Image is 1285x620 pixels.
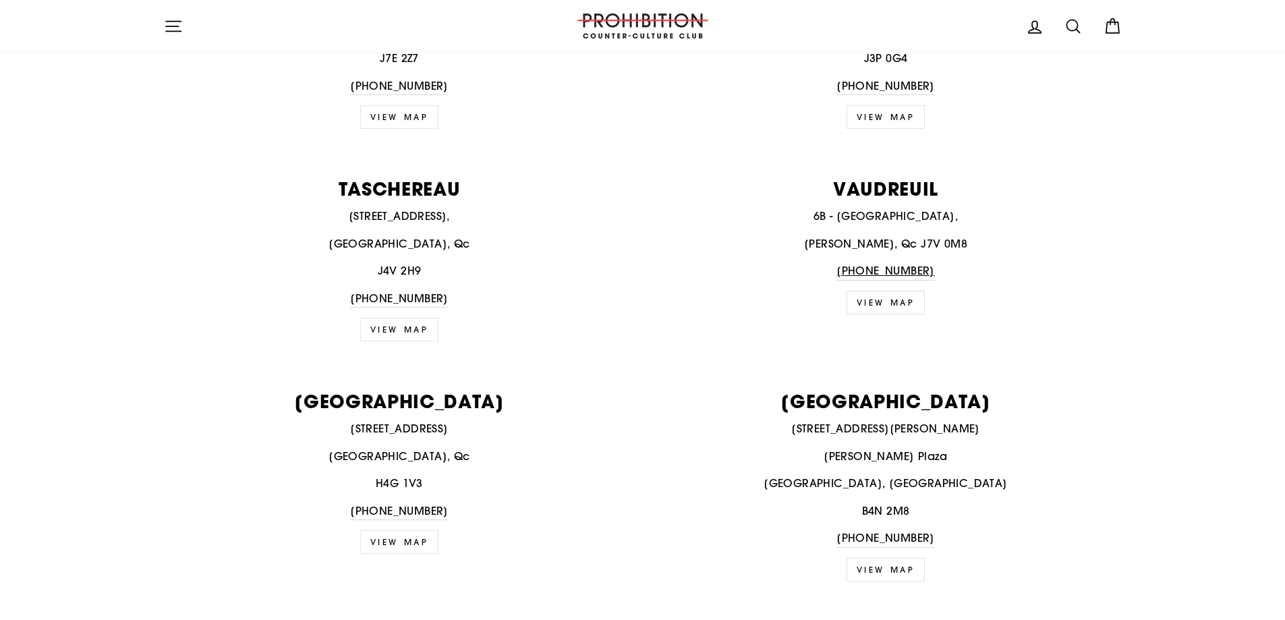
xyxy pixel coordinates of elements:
[650,392,1122,410] p: [GEOGRAPHIC_DATA]
[836,78,935,96] a: [PHONE_NUMBER]
[164,262,635,280] p: J4V 2H9
[360,318,439,341] a: VIEW MAP
[164,235,635,253] p: [GEOGRAPHIC_DATA], Qc
[650,448,1122,466] p: [PERSON_NAME] Plaza
[360,530,439,554] a: VIEW MAP
[164,50,635,67] p: J7E 2Z7
[164,179,635,198] p: TASCHEREAU
[650,475,1122,492] p: [GEOGRAPHIC_DATA], [GEOGRAPHIC_DATA]
[836,530,935,548] a: [PHONE_NUMBER]
[650,179,1122,198] p: VAUDREUIL
[164,448,635,466] p: [GEOGRAPHIC_DATA], Qc
[164,208,635,225] p: [STREET_ADDRESS],
[650,50,1122,67] p: J3P 0G4
[164,420,635,438] p: [STREET_ADDRESS]
[350,78,449,96] a: [PHONE_NUMBER]
[847,105,925,129] a: VIEW MAP
[350,503,449,521] a: [PHONE_NUMBER]
[650,420,1122,438] p: [STREET_ADDRESS][PERSON_NAME]
[164,475,635,492] p: H4G 1V3
[847,291,925,314] a: VIEW MAP
[650,503,1122,520] p: B4N 2M8
[847,558,925,582] a: VIEW MAP
[350,290,449,308] a: [PHONE_NUMBER]
[650,208,1122,225] p: 6B - [GEOGRAPHIC_DATA],
[836,264,935,277] span: [PHONE_NUMBER]
[164,392,635,410] p: [GEOGRAPHIC_DATA]
[650,235,1122,253] p: [PERSON_NAME], Qc J7V 0M8
[360,105,439,129] a: VIEW MAP
[575,13,710,38] img: PROHIBITION COUNTER-CULTURE CLUB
